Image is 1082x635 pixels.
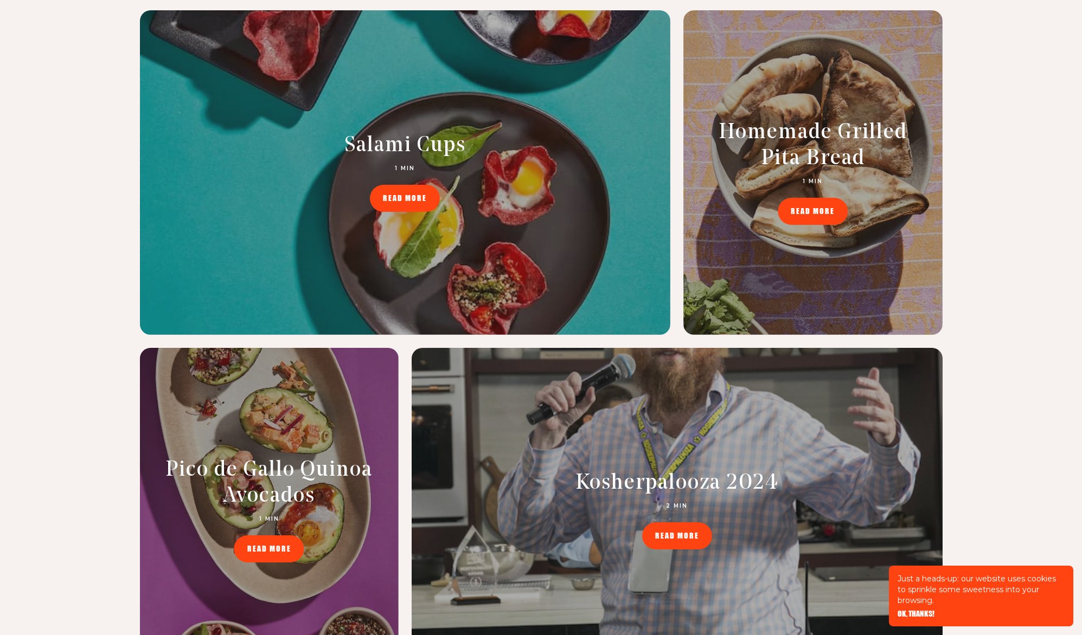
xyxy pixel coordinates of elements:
p: 1 MIN [157,516,381,522]
h2: Kosherpalooza 2024 [538,470,816,496]
span: READ MORE [383,195,427,202]
h2: Pico de Gallo Quinoa Avocados [157,457,381,509]
p: Just a heads-up: our website uses cookies to sprinkle some sweetness into your browsing. [898,573,1065,606]
a: READ MORE [370,185,440,212]
span: READ MORE [655,532,699,540]
p: 1 MIN [266,165,544,172]
a: READ MORE [234,535,304,562]
span: READ MORE [247,545,291,553]
span: READ MORE [791,208,835,215]
p: 2 MIN [538,503,816,509]
a: READ MORE [642,522,712,549]
p: 1 MIN [701,178,925,185]
button: OK, THANKS! [898,610,934,618]
h2: Salami Cups [266,133,544,159]
a: READ MORE [778,198,848,225]
h2: Homemade Grilled Pita Bread [701,120,925,172]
